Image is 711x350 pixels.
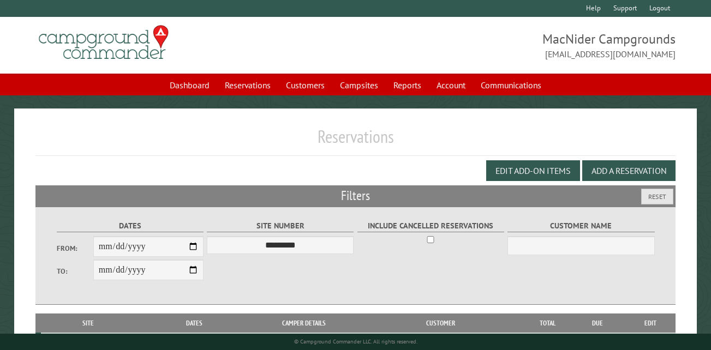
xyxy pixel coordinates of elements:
label: Include Cancelled Reservations [357,220,504,232]
a: Dashboard [163,75,216,95]
label: Site Number [207,220,354,232]
th: Edit [625,313,676,333]
a: Reports [387,75,428,95]
th: Dates [135,313,253,333]
button: Reset [641,189,673,204]
button: Edit Add-on Items [486,160,580,181]
label: Dates [57,220,204,232]
img: Campground Commander [35,21,172,64]
h1: Reservations [35,126,676,156]
span: MacNider Campgrounds [EMAIL_ADDRESS][DOMAIN_NAME] [356,30,676,61]
button: Add a Reservation [582,160,676,181]
th: Due [570,313,625,333]
h2: Filters [35,185,676,206]
small: © Campground Commander LLC. All rights reserved. [294,338,417,345]
label: To: [57,266,93,276]
a: Reservations [218,75,277,95]
label: From: [57,243,93,254]
th: Site [41,313,135,333]
a: Account [430,75,472,95]
th: Total [526,313,570,333]
a: Customers [279,75,331,95]
label: Customer Name [507,220,654,232]
a: Communications [474,75,548,95]
th: Camper Details [253,313,355,333]
a: Campsites [333,75,385,95]
th: Customer [355,313,526,333]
